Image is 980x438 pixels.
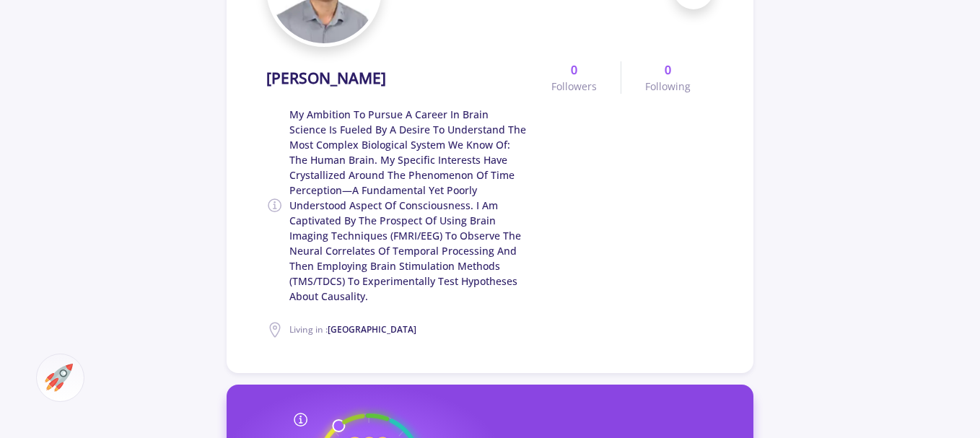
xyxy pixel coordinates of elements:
[571,61,577,79] b: 0
[266,67,386,90] span: [PERSON_NAME]
[328,323,416,336] span: [GEOGRAPHIC_DATA]
[665,61,671,79] b: 0
[45,364,73,392] img: ac-market
[645,79,691,94] span: Following
[289,107,528,304] span: My ambition to pursue a career in brain science is fueled by a desire to understand the most comp...
[289,323,416,336] span: Living in :
[551,79,597,94] span: Followers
